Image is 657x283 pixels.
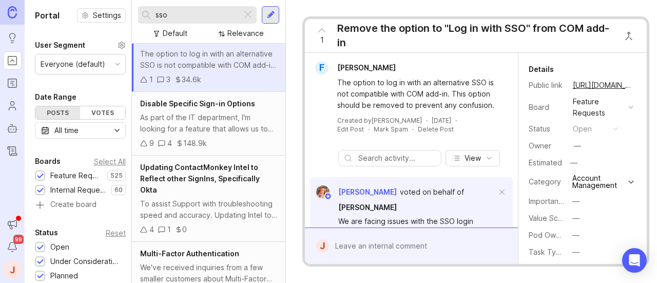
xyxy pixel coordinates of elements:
button: Close button [619,26,639,46]
span: [PERSON_NAME] [338,187,397,196]
div: — [574,140,581,152]
div: Relevance [227,28,264,39]
input: Search... [156,9,238,21]
div: User Segment [35,39,85,51]
span: [PERSON_NAME] [337,63,396,72]
div: — [572,230,579,241]
svg: toggle icon [109,126,125,135]
div: To assist Support with troubleshooting speed and accuracy. Updating Intel to reflect supported mo... [140,198,277,221]
span: View [465,153,481,163]
div: F [315,61,328,74]
div: · [426,116,428,125]
div: Select All [94,159,126,164]
a: Ideas [3,29,22,47]
div: As part of the IT department, I'm looking for a feature that allows us to restrict certain sign-i... [140,112,277,135]
h1: Portal [35,9,60,22]
time: [DATE] [432,117,451,124]
a: Roadmaps [3,74,22,92]
label: Task Type [529,248,565,256]
div: The option to log in with an alternative SSO is not compatible with COM add-in. This option shoul... [337,77,497,111]
a: [DATE] [432,116,451,125]
label: Pod Ownership [529,231,581,239]
div: — [572,247,579,258]
div: Owner [529,140,565,152]
div: Remove the option to "Log in with SSO" from COM add-in [337,21,613,50]
div: 34.6k [182,74,201,85]
div: · [368,125,370,134]
div: Default [163,28,187,39]
img: member badge [324,193,332,200]
span: [PERSON_NAME] [338,203,397,212]
input: Search activity... [358,153,435,164]
a: Users [3,97,22,115]
div: 1 [149,74,153,85]
div: 3 [166,74,170,85]
div: Reset [106,230,126,236]
button: Mark Spam [374,125,408,134]
p: 60 [114,186,123,194]
div: · [412,125,414,134]
div: Details [529,63,554,76]
a: Updating ContactMonkey Intel to Reflect other SignIns, Specifically OktaTo assist Support with tr... [132,156,285,242]
div: Planned [50,270,78,281]
div: — [572,196,579,207]
div: 4 [167,138,172,149]
div: voted on behalf of [400,186,464,198]
div: Date Range [35,91,76,103]
div: 1 [167,224,171,235]
div: Category [529,176,565,187]
div: Open [50,241,69,253]
button: Settings [77,8,126,23]
button: Notifications [3,238,22,256]
div: — [572,213,579,224]
div: Boards [35,155,61,167]
img: Canny Home [8,6,17,18]
div: Edit Post [337,125,364,134]
div: Everyone (default) [41,59,105,70]
span: 1 [320,34,324,46]
span: Disable Specific Sign-in Options [140,99,255,108]
div: Under Consideration [50,256,121,267]
div: All time [54,125,79,136]
div: Board [529,102,565,113]
span: Updating ContactMonkey Intel to Reflect other SignIns, Specifically Okta [140,163,260,194]
div: 9 [149,138,154,149]
div: J [316,239,328,253]
button: J [3,260,22,279]
div: Internal Requests [50,184,106,196]
div: open [573,123,592,135]
div: Open Intercom Messenger [622,248,647,273]
div: Feature Requests [50,170,102,181]
span: 99 [13,235,24,244]
div: Public link [529,80,565,91]
div: Estimated [529,159,562,166]
a: Portal [3,51,22,70]
label: Value Scale [529,214,568,222]
span: Multi-Factor Authentication [140,249,239,258]
label: Importance [529,197,567,205]
div: Votes [80,106,125,119]
div: 4 [149,224,154,235]
span: Settings [93,10,121,21]
a: [PERSON_NAME] [338,202,397,213]
div: Account Management [572,175,626,189]
div: 0 [182,224,187,235]
div: 148.9k [183,138,207,149]
a: Remove the option to "Log in with SSO" from COM add-inThe option to log in with an alternative SS... [132,17,285,92]
div: Status [35,227,58,239]
a: Create board [35,201,126,210]
a: [URL][DOMAIN_NAME] [570,79,636,92]
div: Delete Post [418,125,454,134]
button: View [446,150,500,166]
div: — [567,156,581,169]
div: · [455,116,457,125]
p: 525 [110,172,123,180]
div: The option to log in with an alternative SSO is not compatible with COM add-in. This option shoul... [140,48,277,71]
a: Autopilot [3,119,22,138]
a: F[PERSON_NAME] [309,61,404,74]
a: Bronwen W[PERSON_NAME] [310,185,397,199]
button: Announcements [3,215,22,234]
img: Bronwen W [313,185,333,199]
